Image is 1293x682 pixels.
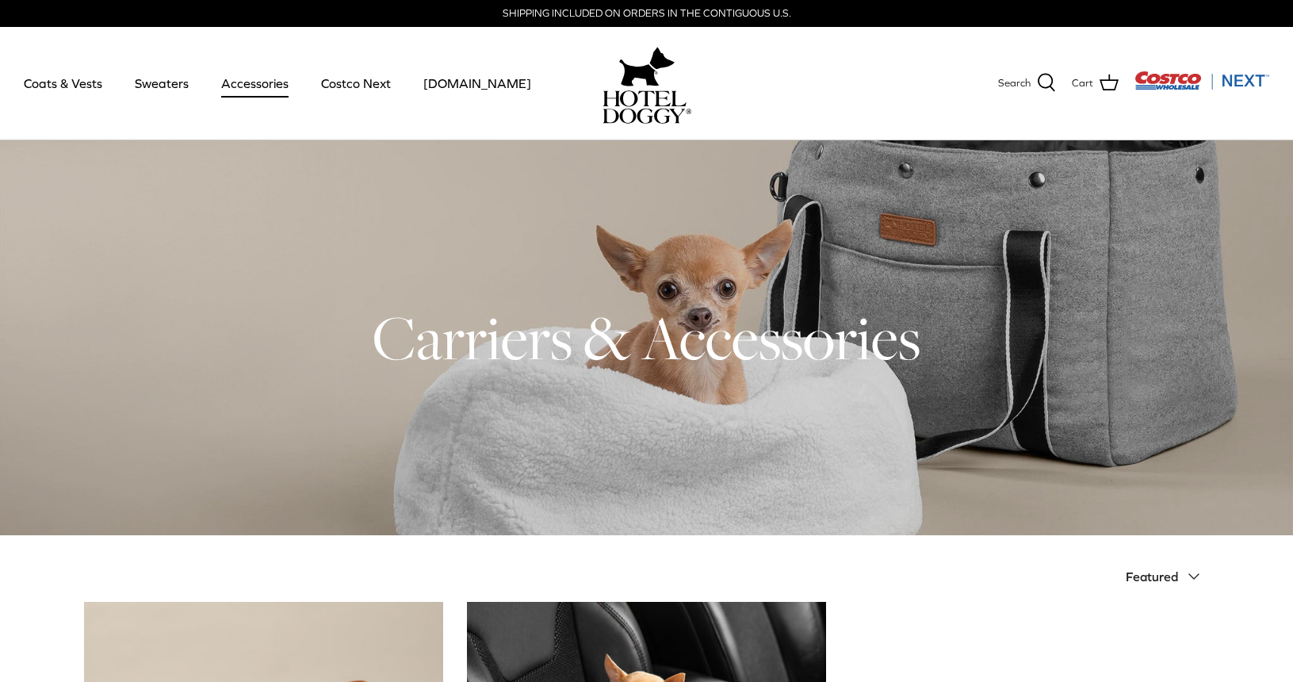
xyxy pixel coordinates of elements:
a: Sweaters [121,56,203,110]
a: Search [998,73,1056,94]
a: hoteldoggy.com hoteldoggycom [603,43,691,124]
img: Costco Next [1134,71,1269,90]
h1: Carriers & Accessories [84,299,1210,377]
a: Visit Costco Next [1134,81,1269,93]
img: hoteldoggy.com [619,43,675,90]
span: Cart [1072,75,1093,92]
a: [DOMAIN_NAME] [409,56,545,110]
a: Costco Next [307,56,405,110]
span: Search [998,75,1031,92]
button: Featured [1126,559,1210,594]
a: Coats & Vests [10,56,117,110]
a: Cart [1072,73,1119,94]
span: Featured [1126,569,1178,584]
a: Accessories [207,56,303,110]
img: hoteldoggycom [603,90,691,124]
